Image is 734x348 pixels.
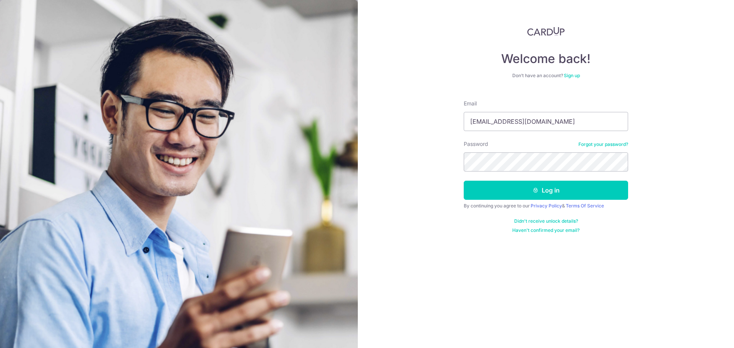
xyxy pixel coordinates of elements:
[564,73,580,78] a: Sign up
[464,100,477,107] label: Email
[464,181,628,200] button: Log in
[464,51,628,66] h4: Welcome back!
[531,203,562,209] a: Privacy Policy
[464,112,628,131] input: Enter your Email
[464,73,628,79] div: Don’t have an account?
[514,218,578,224] a: Didn't receive unlock details?
[527,27,565,36] img: CardUp Logo
[566,203,604,209] a: Terms Of Service
[464,203,628,209] div: By continuing you agree to our &
[512,227,580,233] a: Haven't confirmed your email?
[578,141,628,147] a: Forgot your password?
[464,140,488,148] label: Password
